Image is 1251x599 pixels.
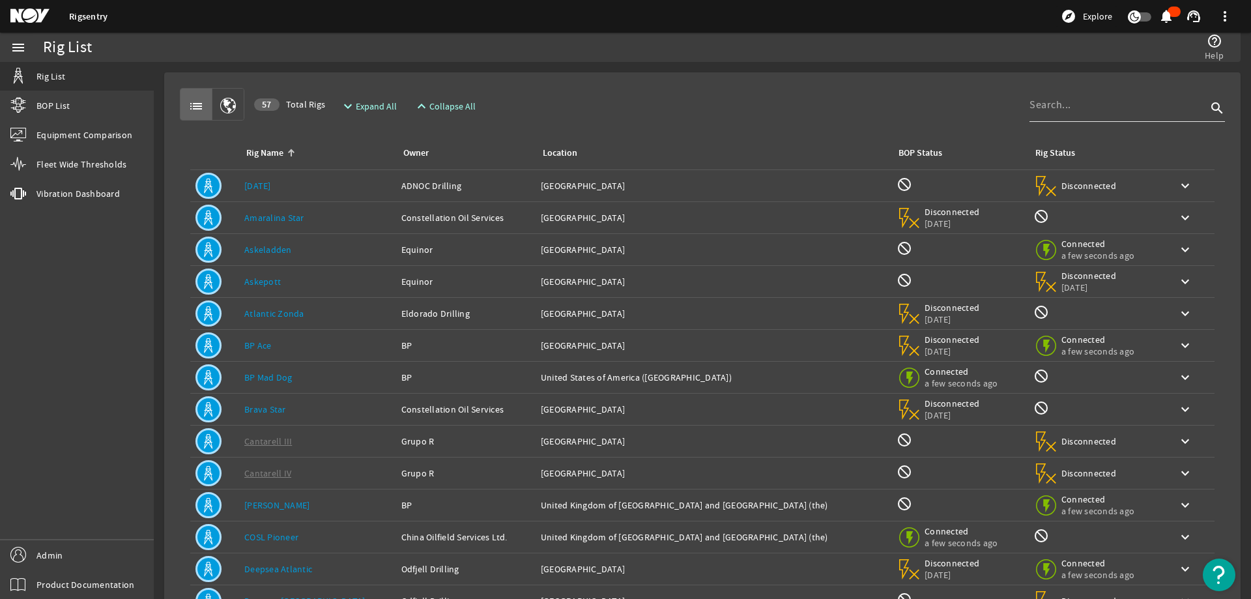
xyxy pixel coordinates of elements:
[925,569,980,581] span: [DATE]
[401,275,530,288] div: Equinor
[1033,400,1049,416] mat-icon: Rig Monitoring not available for this rig
[925,557,980,569] span: Disconnected
[1177,210,1193,226] mat-icon: keyboard_arrow_down
[1033,209,1049,224] mat-icon: Rig Monitoring not available for this rig
[925,345,980,357] span: [DATE]
[36,158,126,171] span: Fleet Wide Thresholds
[401,339,530,352] div: BP
[897,464,912,480] mat-icon: BOP Monitoring not available for this rig
[1061,8,1076,24] mat-icon: explore
[356,100,397,113] span: Expand All
[1177,274,1193,289] mat-icon: keyboard_arrow_down
[401,371,530,384] div: BP
[36,99,70,112] span: BOP List
[429,100,476,113] span: Collapse All
[244,340,272,351] a: BP Ace
[244,563,312,575] a: Deepsea Atlantic
[414,98,424,114] mat-icon: expand_less
[925,525,998,537] span: Connected
[36,549,63,562] span: Admin
[1061,467,1117,479] span: Disconnected
[925,314,980,325] span: [DATE]
[1209,1,1241,32] button: more_vert
[925,537,998,549] span: a few seconds ago
[925,377,998,389] span: a few seconds ago
[541,339,886,352] div: [GEOGRAPHIC_DATA]
[1061,569,1134,581] span: a few seconds ago
[1177,338,1193,353] mat-icon: keyboard_arrow_down
[1177,242,1193,257] mat-icon: keyboard_arrow_down
[1033,304,1049,320] mat-icon: Rig Monitoring not available for this rig
[925,409,980,421] span: [DATE]
[541,435,886,448] div: [GEOGRAPHIC_DATA]
[1177,306,1193,321] mat-icon: keyboard_arrow_down
[541,467,886,480] div: [GEOGRAPHIC_DATA]
[1061,505,1134,517] span: a few seconds ago
[1061,282,1117,293] span: [DATE]
[1209,100,1225,116] i: search
[925,302,980,314] span: Disconnected
[244,467,291,479] a: Cantarell IV
[925,334,980,345] span: Disconnected
[1177,370,1193,385] mat-icon: keyboard_arrow_down
[244,372,293,383] a: BP Mad Dog
[543,146,577,160] div: Location
[541,211,886,224] div: [GEOGRAPHIC_DATA]
[254,98,280,111] div: 57
[401,531,530,544] div: China Oilfield Services Ltd.
[36,70,65,83] span: Rig List
[1035,146,1075,160] div: Rig Status
[409,95,481,118] button: Collapse All
[925,398,980,409] span: Disconnected
[1033,368,1049,384] mat-icon: Rig Monitoring not available for this rig
[188,98,204,114] mat-icon: list
[897,177,912,192] mat-icon: BOP Monitoring not available for this rig
[244,212,304,224] a: Amaralina Star
[10,186,26,201] mat-icon: vibration
[244,531,298,543] a: COSL Pioneer
[1158,8,1174,24] mat-icon: notifications
[246,146,283,160] div: Rig Name
[1203,559,1235,591] button: Open Resource Center
[403,146,429,160] div: Owner
[401,179,530,192] div: ADNOC Drilling
[1177,433,1193,449] mat-icon: keyboard_arrow_down
[897,241,912,256] mat-icon: BOP Monitoring not available for this rig
[1061,250,1134,261] span: a few seconds ago
[541,146,881,160] div: Location
[401,146,525,160] div: Owner
[541,307,886,320] div: [GEOGRAPHIC_DATA]
[340,98,351,114] mat-icon: expand_more
[335,95,402,118] button: Expand All
[401,403,530,416] div: Constellation Oil Services
[69,10,108,23] a: Rigsentry
[1061,345,1134,357] span: a few seconds ago
[1177,465,1193,481] mat-icon: keyboard_arrow_down
[897,496,912,512] mat-icon: BOP Monitoring not available for this rig
[401,211,530,224] div: Constellation Oil Services
[1207,33,1222,49] mat-icon: help_outline
[1061,557,1134,569] span: Connected
[925,218,980,229] span: [DATE]
[1186,8,1201,24] mat-icon: support_agent
[897,432,912,448] mat-icon: BOP Monitoring not available for this rig
[244,403,286,415] a: Brava Star
[401,307,530,320] div: Eldorado Drilling
[1061,435,1117,447] span: Disconnected
[254,98,325,111] span: Total Rigs
[401,562,530,576] div: Odfjell Drilling
[36,128,132,141] span: Equipment Comparison
[541,243,886,256] div: [GEOGRAPHIC_DATA]
[1205,49,1224,62] span: Help
[899,146,942,160] div: BOP Status
[1083,10,1112,23] span: Explore
[1056,6,1117,27] button: Explore
[244,308,304,319] a: Atlantic Zonda
[1177,402,1193,417] mat-icon: keyboard_arrow_down
[36,187,120,200] span: Vibration Dashboard
[541,179,886,192] div: [GEOGRAPHIC_DATA]
[541,562,886,576] div: [GEOGRAPHIC_DATA]
[36,578,134,591] span: Product Documentation
[1177,497,1193,513] mat-icon: keyboard_arrow_down
[1177,529,1193,545] mat-icon: keyboard_arrow_down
